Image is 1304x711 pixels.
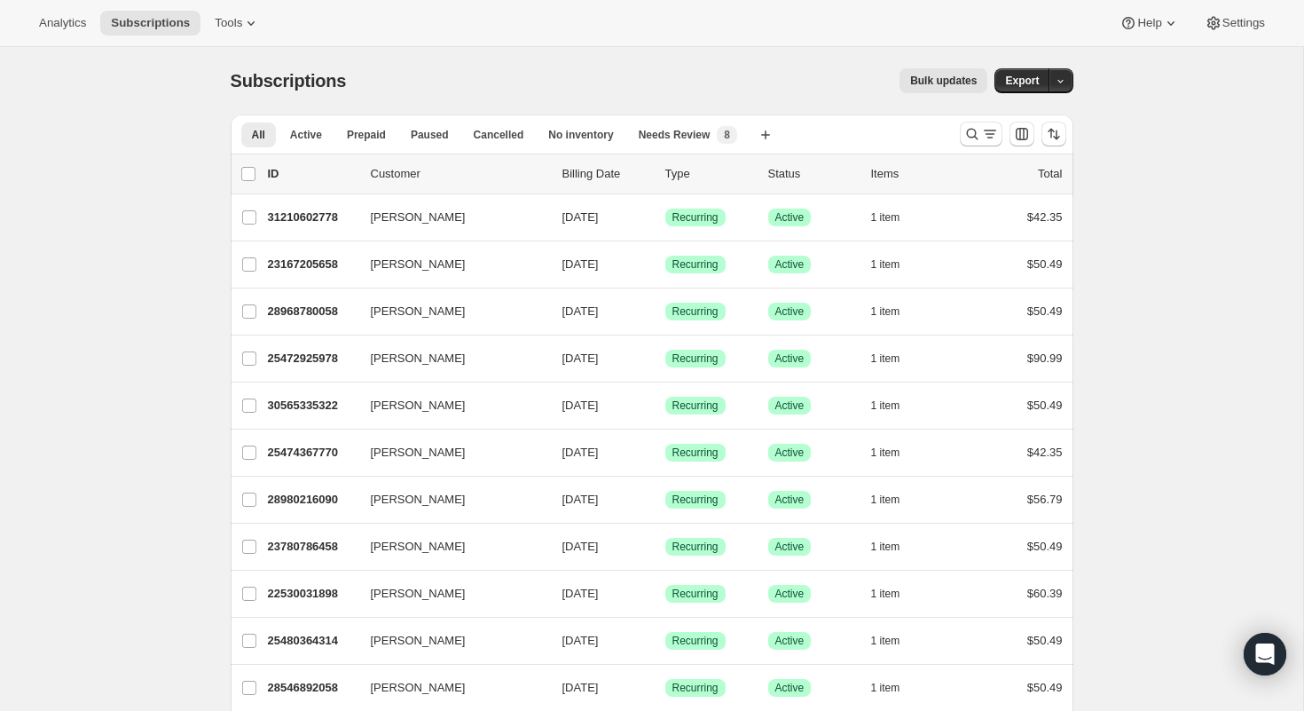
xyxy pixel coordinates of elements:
span: [PERSON_NAME] [371,632,466,650]
button: 1 item [871,440,920,465]
span: [DATE] [562,493,599,506]
p: Total [1038,165,1062,183]
span: Active [290,128,322,142]
div: Items [871,165,960,183]
span: Recurring [672,257,719,272]
span: [PERSON_NAME] [371,303,466,320]
p: Customer [371,165,548,183]
button: 1 item [871,675,920,700]
span: Recurring [672,634,719,648]
p: 28968780058 [268,303,357,320]
button: [PERSON_NAME] [360,344,538,373]
div: 25474367770[PERSON_NAME][DATE]SuccessRecurringSuccessActive1 item$42.35 [268,440,1063,465]
div: 23780786458[PERSON_NAME][DATE]SuccessRecurringSuccessActive1 item$50.49 [268,534,1063,559]
span: $60.39 [1027,587,1063,600]
span: Active [775,681,805,695]
span: $50.49 [1027,257,1063,271]
button: Help [1109,11,1190,36]
p: 25474367770 [268,444,357,462]
span: Subscriptions [231,71,347,91]
span: [DATE] [562,210,599,224]
p: 23167205658 [268,256,357,273]
span: Prepaid [347,128,386,142]
span: 1 item [871,634,900,648]
span: Export [1005,74,1039,88]
span: 1 item [871,304,900,319]
span: Active [775,446,805,460]
span: 1 item [871,493,900,507]
button: Export [994,68,1049,93]
span: [PERSON_NAME] [371,585,466,603]
span: 1 item [871,587,900,601]
button: [PERSON_NAME] [360,203,538,232]
span: Recurring [672,681,719,695]
div: 30565335322[PERSON_NAME][DATE]SuccessRecurringSuccessActive1 item$50.49 [268,393,1063,418]
p: 23780786458 [268,538,357,556]
button: [PERSON_NAME] [360,580,538,608]
span: [DATE] [562,399,599,412]
button: Search and filter results [960,122,1002,146]
span: Tools [215,16,242,30]
span: [PERSON_NAME] [371,397,466,415]
div: Open Intercom Messenger [1244,633,1286,675]
button: [PERSON_NAME] [360,674,538,702]
span: Active [775,493,805,507]
span: Active [775,304,805,319]
div: 25472925978[PERSON_NAME][DATE]SuccessRecurringSuccessActive1 item$90.99 [268,346,1063,371]
button: 1 item [871,393,920,418]
p: ID [268,165,357,183]
p: 25472925978 [268,350,357,367]
span: 1 item [871,540,900,554]
span: [PERSON_NAME] [371,444,466,462]
span: [PERSON_NAME] [371,491,466,509]
button: 1 item [871,534,920,559]
span: [PERSON_NAME] [371,256,466,273]
span: $50.49 [1027,681,1063,694]
span: $50.49 [1027,304,1063,318]
button: 1 item [871,252,920,277]
span: 1 item [871,257,900,272]
span: Recurring [672,493,719,507]
div: 28980216090[PERSON_NAME][DATE]SuccessRecurringSuccessActive1 item$56.79 [268,487,1063,512]
span: 1 item [871,681,900,695]
p: 22530031898 [268,585,357,603]
button: 1 item [871,299,920,324]
span: All [252,128,265,142]
button: 1 item [871,346,920,371]
span: Cancelled [474,128,524,142]
p: 28980216090 [268,491,357,509]
span: [DATE] [562,634,599,647]
span: $50.49 [1027,399,1063,412]
span: Bulk updates [910,74,977,88]
span: [DATE] [562,257,599,271]
button: [PERSON_NAME] [360,250,538,279]
p: 25480364314 [268,632,357,650]
span: [DATE] [562,540,599,553]
span: $42.35 [1027,210,1063,224]
span: Recurring [672,587,719,601]
div: Type [665,165,754,183]
span: [DATE] [562,681,599,694]
span: $50.49 [1027,540,1063,553]
button: Customize table column order and visibility [1009,122,1034,146]
button: Settings [1194,11,1276,36]
span: Active [775,587,805,601]
span: Active [775,257,805,272]
span: Recurring [672,210,719,225]
span: Recurring [672,304,719,319]
button: [PERSON_NAME] [360,297,538,326]
span: $90.99 [1027,352,1063,365]
p: Status [768,165,857,183]
button: [PERSON_NAME] [360,627,538,655]
button: [PERSON_NAME] [360,438,538,467]
span: Needs Review [639,128,711,142]
div: IDCustomerBilling DateTypeStatusItemsTotal [268,165,1063,183]
span: Active [775,210,805,225]
span: [PERSON_NAME] [371,538,466,556]
p: Billing Date [562,165,651,183]
span: Active [775,634,805,648]
button: 1 item [871,628,920,653]
span: Paused [411,128,449,142]
span: 1 item [871,399,900,413]
div: 25480364314[PERSON_NAME][DATE]SuccessRecurringSuccessActive1 item$50.49 [268,628,1063,653]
